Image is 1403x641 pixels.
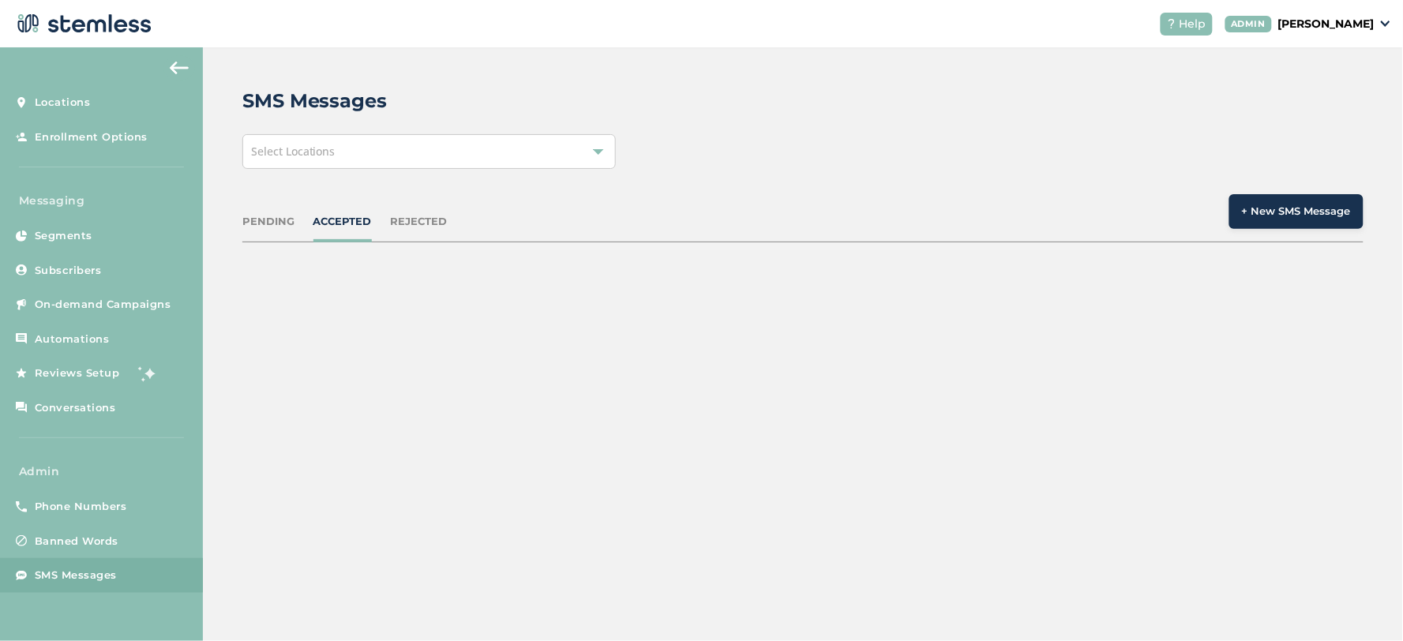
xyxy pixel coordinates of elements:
span: Enrollment Options [35,129,148,145]
span: Automations [35,332,110,347]
iframe: Chat Widget [1324,565,1403,641]
img: icon_down-arrow-small-66adaf34.svg [1381,21,1390,27]
span: Select Locations [251,144,336,159]
div: ADMIN [1225,16,1273,32]
button: + New SMS Message [1229,194,1364,229]
img: icon-arrow-back-accent-c549486e.svg [170,62,189,74]
span: SMS Messages [35,568,117,583]
img: icon-help-white-03924b79.svg [1167,19,1176,28]
img: glitter-stars-b7820f95.gif [132,358,163,389]
span: Reviews Setup [35,365,120,381]
div: ACCEPTED [313,214,372,230]
div: REJECTED [391,214,448,230]
p: [PERSON_NAME] [1278,16,1375,32]
span: On-demand Campaigns [35,297,171,313]
span: Conversations [35,400,116,416]
span: + New SMS Message [1242,204,1351,219]
h2: SMS Messages [242,87,388,115]
img: logo-dark-0685b13c.svg [13,8,152,39]
span: Locations [35,95,91,111]
span: Banned Words [35,534,118,549]
span: Segments [35,228,92,244]
span: Subscribers [35,263,102,279]
span: Phone Numbers [35,499,127,515]
span: Help [1180,16,1206,32]
div: PENDING [242,214,294,230]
